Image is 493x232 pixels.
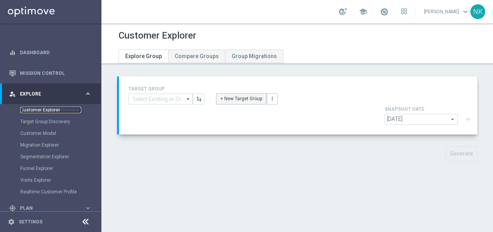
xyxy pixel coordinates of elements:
[20,189,81,195] a: Realtime Customer Profile
[9,91,92,97] button: person_search Explore keyboard_arrow_right
[20,107,81,113] a: Customer Explorer
[20,119,81,125] a: Target Group Discovery
[216,93,266,104] button: + New Target Group
[20,151,101,163] div: Segmentation Explorer
[184,94,192,104] i: arrow_drop_down
[20,92,84,96] span: Explore
[175,53,219,59] span: Compare Groups
[20,163,101,174] div: Funnel Explorer
[20,104,101,116] div: Customer Explorer
[20,130,81,136] a: Customer Model
[20,165,81,172] a: Funnel Explorer
[20,186,101,198] div: Realtime Customer Profile
[270,96,275,101] i: more_vert
[423,6,470,18] a: [PERSON_NAME]keyboard_arrow_down
[19,220,43,224] a: Settings
[9,50,92,56] button: equalizer Dashboard
[119,50,284,63] ul: Tabs
[20,174,101,186] div: Visits Explorer
[20,154,81,160] a: Segmentation Explorer
[9,90,84,97] div: Explore
[84,204,92,212] i: keyboard_arrow_right
[128,84,468,127] div: TARGET GROUP arrow_drop_down + New Target Group more_vert SNAPSHOT DATE arrow_drop_down expand_more
[128,86,204,92] h4: TARGET GROUP
[9,205,84,212] div: Plan
[20,206,84,211] span: Plan
[232,53,277,59] span: Group Migrations
[20,128,101,139] div: Customer Model
[446,146,477,161] button: Generate
[20,139,101,151] div: Migration Explorer
[9,70,92,76] button: Mission Control
[9,63,92,83] div: Mission Control
[20,142,81,148] a: Migration Explorer
[470,4,485,19] div: NK
[20,63,92,83] a: Mission Control
[359,7,367,16] span: school
[9,42,92,63] div: Dashboard
[9,49,16,56] i: equalizer
[9,205,92,211] button: gps_fixed Plan keyboard_arrow_right
[8,218,15,225] i: settings
[84,90,92,97] i: keyboard_arrow_right
[20,116,101,128] div: Target Group Discovery
[385,106,474,112] h4: SNAPSHOT DATE
[119,30,196,41] h1: Customer Explorer
[128,94,193,104] input: Select Existing or Create New
[267,93,278,104] button: more_vert
[9,205,16,212] i: gps_fixed
[20,42,92,63] a: Dashboard
[20,177,81,183] a: Visits Explorer
[125,53,162,59] span: Explore Group
[9,90,16,97] i: person_search
[461,7,470,16] span: keyboard_arrow_down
